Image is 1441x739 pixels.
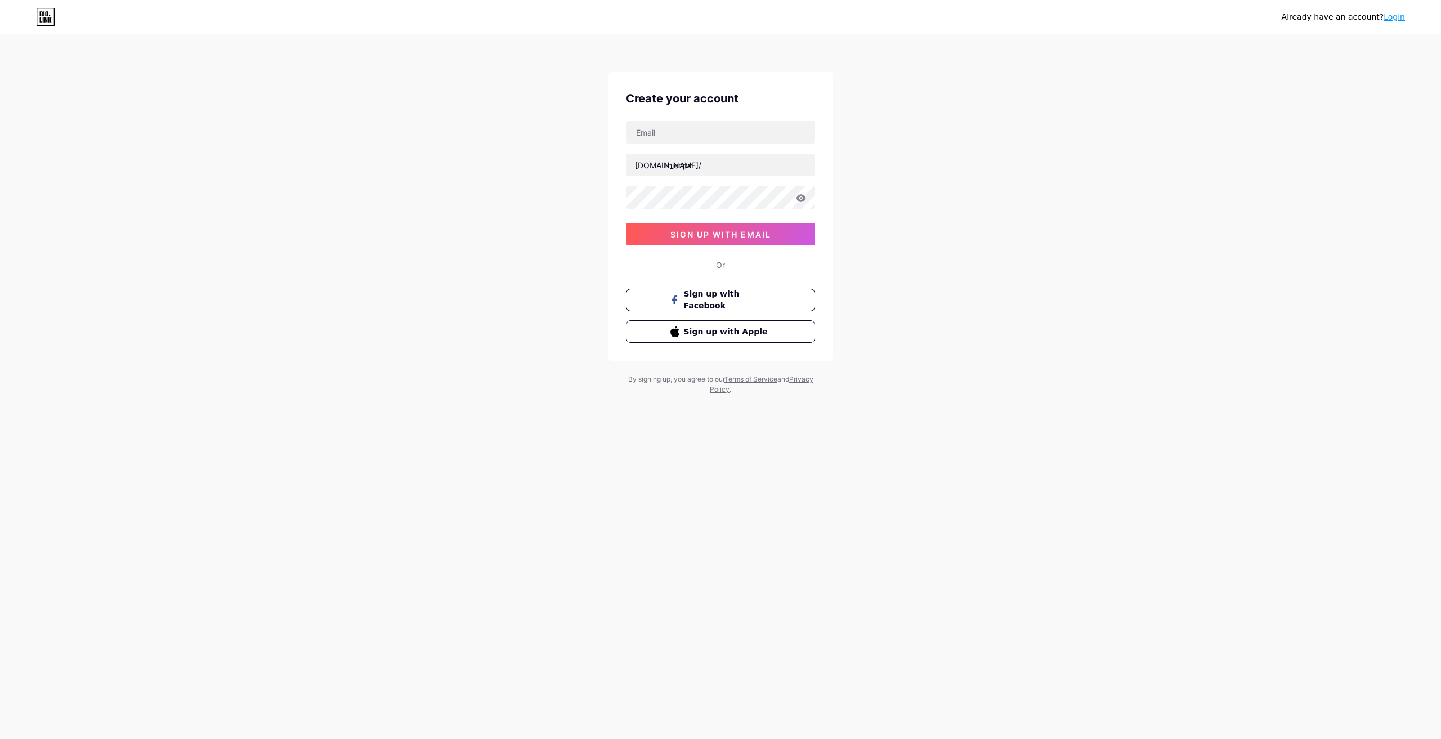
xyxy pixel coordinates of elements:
[635,159,701,171] div: [DOMAIN_NAME]/
[1384,12,1405,21] a: Login
[626,223,815,245] button: sign up with email
[626,121,815,144] input: Email
[684,326,771,338] span: Sign up with Apple
[684,288,771,312] span: Sign up with Facebook
[626,154,815,176] input: username
[626,320,815,343] button: Sign up with Apple
[716,259,725,271] div: Or
[626,289,815,311] button: Sign up with Facebook
[724,375,777,383] a: Terms of Service
[670,230,771,239] span: sign up with email
[1282,11,1405,23] div: Already have an account?
[625,374,816,395] div: By signing up, you agree to our and .
[626,90,815,107] div: Create your account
